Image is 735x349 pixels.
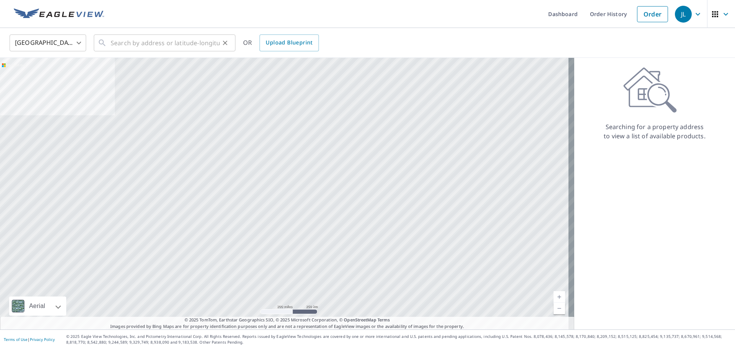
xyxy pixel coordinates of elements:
a: Terms of Use [4,337,28,342]
img: EV Logo [14,8,104,20]
p: Searching for a property address to view a list of available products. [603,122,706,141]
a: Current Level 5, Zoom In [554,291,565,303]
input: Search by address or latitude-longitude [111,32,220,54]
p: | [4,337,55,342]
span: Upload Blueprint [266,38,312,48]
a: Upload Blueprint [260,34,318,51]
a: Privacy Policy [30,337,55,342]
a: Current Level 5, Zoom Out [554,303,565,314]
a: OpenStreetMap [344,317,376,323]
div: OR [243,34,319,51]
div: [GEOGRAPHIC_DATA] [10,32,86,54]
div: Aerial [9,297,66,316]
a: Order [637,6,668,22]
a: Terms [377,317,390,323]
div: JL [675,6,692,23]
button: Clear [220,38,230,48]
span: © 2025 TomTom, Earthstar Geographics SIO, © 2025 Microsoft Corporation, © [185,317,390,323]
p: © 2025 Eagle View Technologies, Inc. and Pictometry International Corp. All Rights Reserved. Repo... [66,334,731,345]
div: Aerial [27,297,47,316]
